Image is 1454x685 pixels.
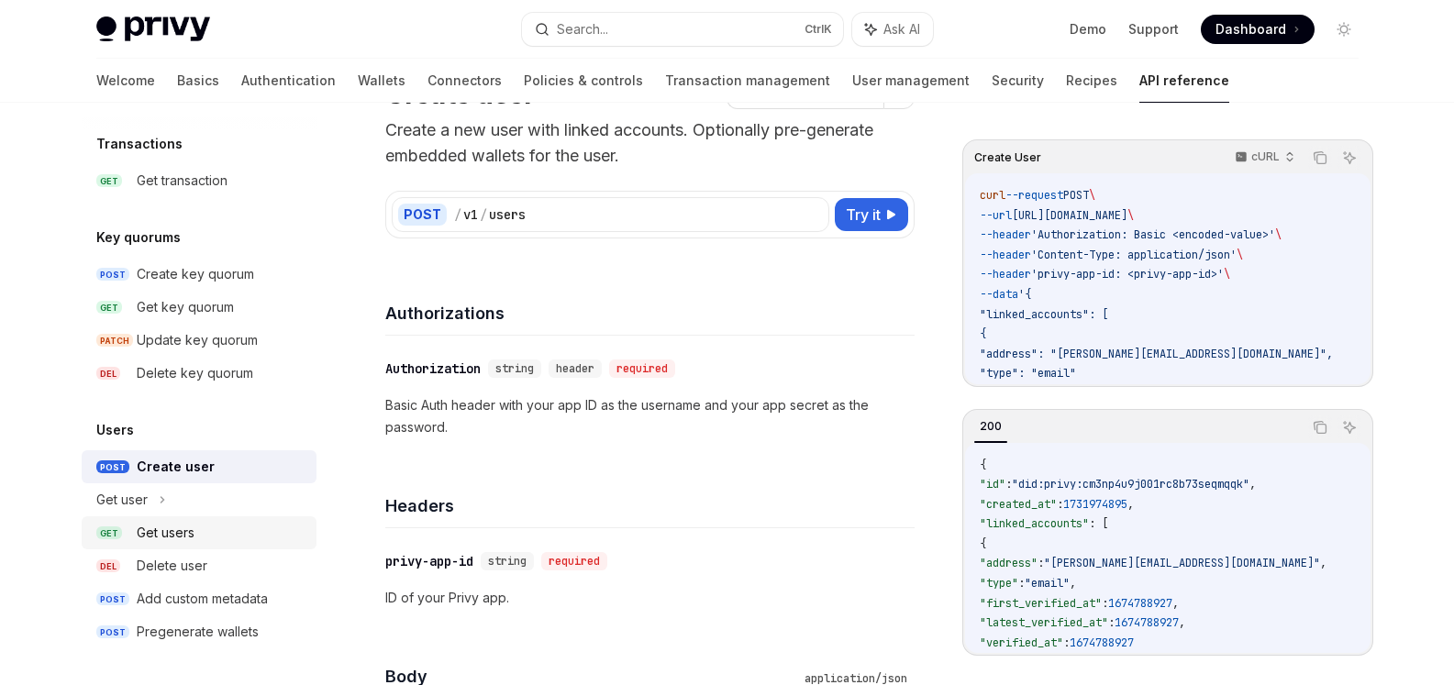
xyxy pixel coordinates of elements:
h4: Headers [385,493,915,518]
span: : [1108,615,1115,630]
span: \ [1089,188,1095,203]
span: POST [1063,188,1089,203]
span: "email" [1025,576,1070,591]
span: --data [980,287,1018,302]
span: : [1038,556,1044,570]
span: , [1070,576,1076,591]
span: "first_verified_at" [980,596,1102,611]
a: Policies & controls [524,59,643,103]
div: Get transaction [137,170,228,192]
img: light logo [96,17,210,42]
span: GET [96,301,122,315]
span: 1731974895 [1063,497,1127,512]
button: Search...CtrlK [522,13,843,46]
button: Try it [835,198,908,231]
span: string [495,361,534,376]
a: Welcome [96,59,155,103]
span: \ [1127,208,1134,223]
span: : [ [1089,516,1108,531]
span: \ [1275,227,1282,242]
span: "linked_accounts": [ [980,307,1108,322]
a: POSTPregenerate wallets [82,615,316,648]
span: 'privy-app-id: <privy-app-id>' [1031,267,1224,282]
a: Recipes [1066,59,1117,103]
div: Add custom metadata [137,588,268,610]
button: Ask AI [852,13,933,46]
a: GETGet key quorum [82,291,316,324]
span: header [556,361,594,376]
span: "id" [980,477,1005,492]
div: privy-app-id [385,552,473,570]
span: Ctrl K [805,22,832,37]
div: v1 [463,205,478,224]
span: string [488,554,527,569]
span: --header [980,248,1031,262]
span: , [1172,596,1179,611]
span: GET [96,174,122,188]
p: Create a new user with linked accounts. Optionally pre-generate embedded wallets for the user. [385,117,915,169]
span: POST [96,460,129,474]
a: Transaction management [665,59,830,103]
button: Copy the contents from the code block [1308,415,1332,439]
div: POST [398,204,447,226]
span: : [1063,635,1070,650]
a: POSTAdd custom metadata [82,582,316,615]
span: \ [1224,267,1230,282]
span: POST [96,592,129,606]
div: required [609,359,675,378]
a: PATCHUpdate key quorum [82,324,316,357]
div: 200 [974,415,1007,437]
span: 1674788927 [1115,615,1179,630]
span: "latest_verified_at" [980,615,1108,630]
span: 'Authorization: Basic <encoded-value>' [1031,227,1275,242]
a: DELDelete key quorum [82,357,316,390]
span: { [980,458,986,472]
span: \ [1237,248,1243,262]
span: 1674788927 [1070,635,1134,650]
a: Demo [1070,20,1106,39]
span: "verified_at" [980,635,1063,650]
div: Delete user [137,555,207,577]
button: cURL [1225,142,1303,173]
span: "[PERSON_NAME][EMAIL_ADDRESS][DOMAIN_NAME]" [1044,556,1320,570]
span: Dashboard [1215,20,1286,39]
div: Authorization [385,359,481,378]
h4: Authorizations [385,301,915,326]
a: Basics [177,59,219,103]
h5: Transactions [96,133,183,155]
span: , [1127,497,1134,512]
a: Wallets [358,59,405,103]
span: : [1018,576,1025,591]
span: DEL [96,367,120,381]
button: Copy the contents from the code block [1308,146,1332,170]
div: / [480,205,487,224]
div: / [454,205,461,224]
div: Create user [137,456,215,478]
span: "type" [980,576,1018,591]
span: GET [96,526,122,540]
div: required [541,552,607,570]
span: '{ [1018,287,1031,302]
span: , [1320,556,1326,570]
a: DELDelete user [82,549,316,582]
span: : [1057,497,1063,512]
span: , [1179,615,1185,630]
span: { [980,536,986,551]
span: : [1102,596,1108,611]
a: POSTCreate key quorum [82,258,316,291]
div: Pregenerate wallets [137,621,259,643]
span: { [980,326,986,341]
span: PATCH [96,334,133,348]
span: POST [96,625,129,639]
span: "type": "email" [980,366,1076,381]
div: Update key quorum [137,329,258,351]
div: Get user [96,489,148,511]
span: : [1005,477,1012,492]
div: Search... [557,18,608,40]
span: "linked_accounts" [980,516,1089,531]
div: Create key quorum [137,263,254,285]
a: POSTCreate user [82,450,316,483]
button: Toggle dark mode [1329,15,1359,44]
span: 'Content-Type: application/json' [1031,248,1237,262]
button: Ask AI [1337,415,1361,439]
